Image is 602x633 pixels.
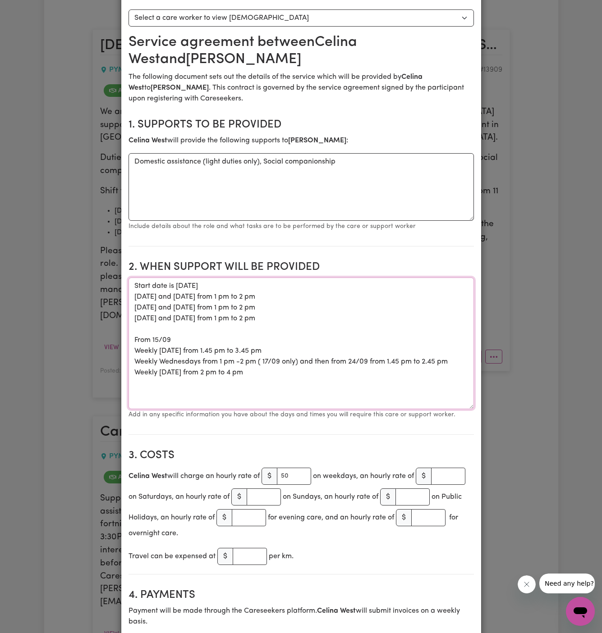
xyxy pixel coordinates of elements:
[217,548,233,565] span: $
[129,449,474,462] h2: 3. Costs
[288,137,346,144] b: [PERSON_NAME]
[129,72,474,104] p: The following document sets out the details of the service which will be provided by to . This co...
[416,468,432,485] span: $
[262,468,277,485] span: $
[566,597,595,626] iframe: Button to launch messaging window
[151,84,209,91] b: [PERSON_NAME]
[380,488,396,505] span: $
[129,473,167,480] b: Celina West
[231,488,247,505] span: $
[539,574,595,593] iframe: Message from company
[518,575,536,593] iframe: Close message
[129,411,455,418] small: Add in any specific information you have about the days and times you will require this care or s...
[129,153,474,221] textarea: Domestic assistance (light duties only), Social companionship
[129,589,474,602] h2: 4. Payments
[129,34,474,68] h2: Service agreement between Celina West and [PERSON_NAME]
[129,137,167,144] b: Celina West
[396,509,412,526] span: $
[129,118,474,132] h2: 1. Supports to be provided
[129,546,474,567] div: Travel can be expensed at per km.
[129,606,474,627] p: Payment will be made through the Careseekers platform. will submit invoices on a weekly basis.
[317,607,356,615] b: Celina West
[129,261,474,274] h2: 2. When support will be provided
[129,135,474,146] p: will provide the following supports to :
[129,278,474,409] textarea: Start date is [DATE] [DATE] and [DATE] from 1 pm to 2 pm [DATE] and [DATE] from 1 pm to 2 pm [DAT...
[129,466,474,539] div: will charge an hourly rate of on weekdays, an hourly rate of on Saturdays, an hourly rate of on S...
[129,223,416,230] small: Include details about the role and what tasks are to be performed by the care or support worker
[216,509,232,526] span: $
